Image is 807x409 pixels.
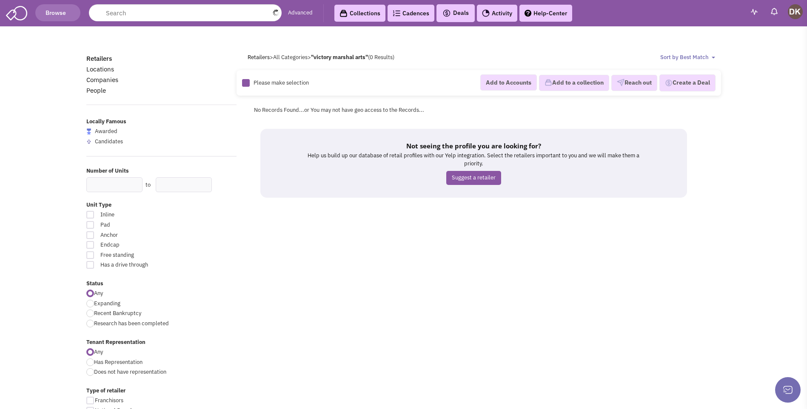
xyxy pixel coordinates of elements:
[86,86,106,94] a: People
[788,4,803,19] img: Donnie Keller
[254,79,309,86] span: Please make selection
[209,179,223,190] div: Search Nearby
[242,79,250,87] img: Rectangle.png
[86,139,91,144] img: locallyfamous-upvote.png
[95,221,189,229] span: Pad
[482,9,490,17] img: Activity.png
[334,5,385,22] a: Collections
[6,4,27,20] img: SmartAdmin
[95,138,123,145] span: Candidates
[440,8,471,19] button: Deals
[611,75,657,91] button: Reach out
[95,241,189,249] span: Endcap
[86,338,237,347] label: Tenant Representation
[308,54,311,61] span: >
[94,368,166,375] span: Does not have representation
[86,128,91,135] img: locallyfamous-largeicon.png
[94,310,141,317] span: Recent Bankruptcy
[86,201,237,209] label: Unit Type
[393,10,400,16] img: Cadences_logo.png
[248,54,270,61] a: Retailers
[95,211,189,219] span: Inline
[86,167,237,175] label: Number of Units
[659,74,716,91] button: Create a Deal
[35,4,80,21] button: Browse
[86,118,237,126] label: Locally Famous
[254,106,424,114] span: No Records Found...or You may not have geo access to the Records...
[94,320,169,327] span: Research has been completed
[270,54,273,61] span: >
[545,79,552,86] img: icon-collection-lavender.png
[95,231,189,239] span: Anchor
[86,65,114,73] a: Locations
[86,76,118,84] a: Companies
[525,10,531,17] img: help.png
[89,4,282,21] input: Search
[288,9,313,17] a: Advanced
[311,54,368,61] b: "victory marshal arts"
[145,181,151,189] label: to
[519,5,572,22] a: Help-Center
[86,54,112,62] a: Retailers
[477,5,517,22] a: Activity
[94,290,103,297] span: Any
[339,9,348,17] img: icon-collection-lavender-black.svg
[442,9,469,17] span: Deals
[95,128,117,135] span: Awarded
[273,54,394,61] span: All Categories (0 Results)
[665,78,673,88] img: Deal-Dollar.png
[95,397,123,404] span: Franchisors
[44,9,71,17] span: Browse
[617,79,624,86] img: VectorPaper_Plane.png
[86,280,237,288] label: Status
[94,300,120,307] span: Expanding
[94,358,143,366] span: Has Representation
[446,171,501,185] a: Suggest a retailer
[442,8,451,18] img: icon-deals.svg
[86,387,237,395] label: Type of retailer
[480,74,537,91] button: Add to Accounts
[95,251,189,259] span: Free standing
[539,75,609,91] button: Add to a collection
[95,261,189,269] span: Has a drive through
[303,142,644,150] h5: Not seeing the profile you are looking for?
[94,348,103,355] span: Any
[388,5,434,22] a: Cadences
[303,152,644,168] p: Help us build up our database of retail profiles with our Yelp integration. Select the retailers ...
